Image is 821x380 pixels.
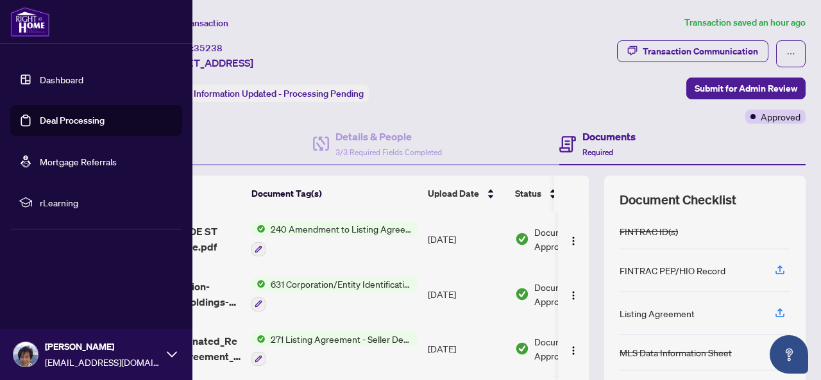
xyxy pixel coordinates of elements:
[568,236,579,246] img: Logo
[510,176,619,211] th: Status
[515,342,529,356] img: Document Status
[45,355,160,369] span: [EMAIL_ADDRESS][DOMAIN_NAME]
[423,267,510,322] td: [DATE]
[620,345,732,359] div: MLS Data Information Sheet
[582,129,636,144] h4: Documents
[251,277,418,311] button: Status Icon631 Corporation/Entity Identification InformationRecord
[761,110,800,124] span: Approved
[335,129,442,144] h4: Details & People
[620,263,725,277] div: FINTRAC PEP/HIO Record
[563,284,584,304] button: Logo
[620,191,736,209] span: Document Checklist
[246,176,423,211] th: Document Tag(s)
[335,147,442,157] span: 3/3 Required Fields Completed
[563,338,584,359] button: Logo
[251,222,418,256] button: Status Icon240 Amendment to Listing Agreement - Authority to Offer for Sale Price Change/Extensio...
[684,15,806,30] article: Transaction saved an hour ago
[568,345,579,356] img: Logo
[251,222,266,236] img: Status Icon
[582,147,613,157] span: Required
[10,6,50,37] img: logo
[620,224,678,238] div: FINTRAC ID(s)
[620,306,695,320] div: Listing Agreement
[770,335,808,374] button: Open asap
[423,211,510,267] td: [DATE]
[40,195,173,210] span: rLearning
[251,332,418,367] button: Status Icon271 Listing Agreement - Seller Designated Representation Agreement Authority to Offer ...
[617,40,768,62] button: Transaction Communication
[515,186,541,201] span: Status
[160,17,228,29] span: View Transaction
[266,222,418,236] span: 240 Amendment to Listing Agreement - Authority to Offer for Sale Price Change/Extension/Amendment(s)
[515,287,529,301] img: Document Status
[686,78,806,99] button: Submit for Admin Review
[159,55,253,70] span: [STREET_ADDRESS]
[423,322,510,377] td: [DATE]
[251,277,266,291] img: Status Icon
[40,74,83,85] a: Dashboard
[695,78,797,99] span: Submit for Admin Review
[40,115,105,126] a: Deal Processing
[194,88,364,99] span: Information Updated - Processing Pending
[428,186,479,201] span: Upload Date
[786,49,795,58] span: ellipsis
[45,340,160,354] span: [PERSON_NAME]
[423,176,510,211] th: Upload Date
[568,290,579,301] img: Logo
[534,280,614,308] span: Document Approved
[563,229,584,249] button: Logo
[251,332,266,346] img: Status Icon
[643,41,758,62] div: Transaction Communication
[266,277,418,291] span: 631 Corporation/Entity Identification InformationRecord
[534,335,614,363] span: Document Approved
[266,332,418,346] span: 271 Listing Agreement - Seller Designated Representation Agreement Authority to Offer for Sale
[515,232,529,246] img: Document Status
[534,225,614,253] span: Document Approved
[13,342,38,367] img: Profile Icon
[194,42,223,54] span: 35238
[159,85,369,102] div: Status:
[40,156,117,167] a: Mortgage Referrals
